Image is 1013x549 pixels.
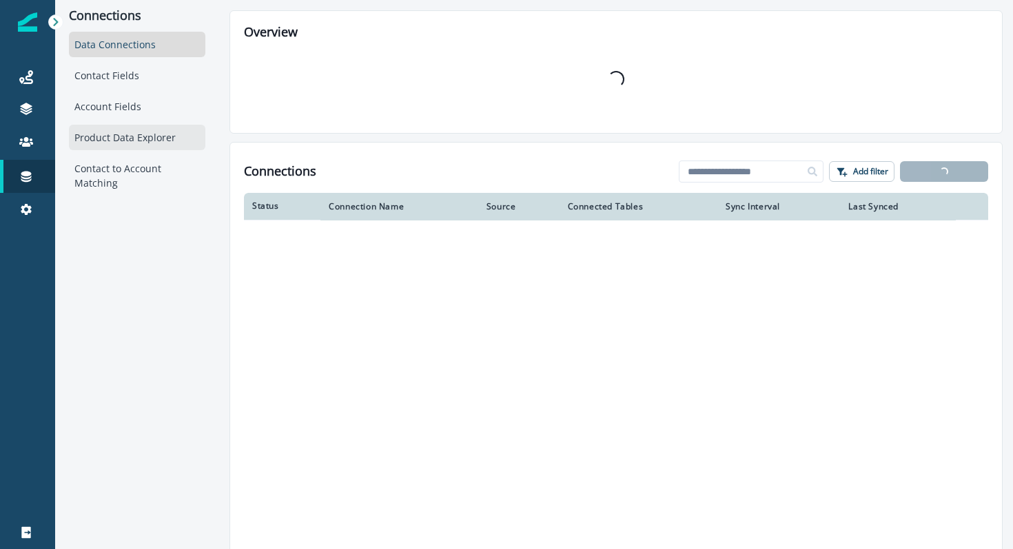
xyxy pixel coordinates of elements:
img: Inflection [18,12,37,32]
div: Status [252,200,312,211]
div: Connection Name [329,201,470,212]
h1: Connections [244,164,316,179]
div: Data Connections [69,32,205,57]
button: Add filter [829,161,894,182]
div: Connected Tables [568,201,710,212]
div: Contact to Account Matching [69,156,205,196]
div: Sync Interval [726,201,832,212]
div: Source [487,201,551,212]
p: Connections [69,8,205,23]
div: Contact Fields [69,63,205,88]
p: Add filter [853,167,888,176]
div: Account Fields [69,94,205,119]
div: Product Data Explorer [69,125,205,150]
h2: Overview [244,25,988,40]
div: Last Synced [848,201,948,212]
